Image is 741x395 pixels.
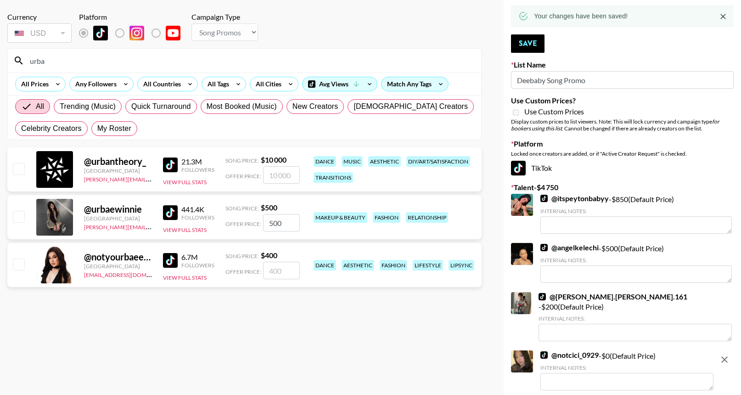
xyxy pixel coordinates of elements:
span: Song Price: [225,205,259,212]
span: Most Booked (Music) [207,101,277,112]
div: - $ 500 (Default Price) [540,243,732,283]
div: Followers [181,262,214,269]
img: Instagram [129,26,144,40]
span: Offer Price: [225,268,261,275]
div: fashion [380,260,407,271]
div: 441.4K [181,205,214,214]
div: @ urbantheory_ [84,156,152,167]
img: TikTok [93,26,108,40]
div: Internal Notes: [540,208,732,214]
em: for bookers using this list [511,118,719,132]
button: View Full Stats [163,226,207,233]
span: New Creators [292,101,338,112]
div: transitions [314,172,353,183]
strong: $ 400 [261,251,277,260]
button: remove [715,350,734,369]
div: dance [314,260,336,271]
label: Use Custom Prices? [511,96,734,105]
span: Trending (Music) [60,101,116,112]
div: relationship [406,212,448,223]
div: All Countries [138,77,183,91]
input: Search by User Name [24,53,476,68]
div: Currency [7,12,72,22]
div: - $ 850 (Default Price) [540,194,732,234]
div: @ notyourbaeebooy [84,251,152,263]
div: aesthetic [368,156,401,167]
button: View Full Stats [163,274,207,281]
img: TikTok [163,205,178,220]
img: TikTok [163,158,178,172]
div: All Tags [202,77,231,91]
div: Campaign Type [191,12,258,22]
span: [DEMOGRAPHIC_DATA] Creators [354,101,468,112]
a: [PERSON_NAME][EMAIL_ADDRESS][DOMAIN_NAME] [84,174,220,183]
div: makeup & beauty [314,212,367,223]
img: TikTok [511,161,526,175]
label: Talent - $ 4 750 [511,183,734,192]
input: 500 [263,214,300,231]
div: lipsync [449,260,474,271]
div: [GEOGRAPHIC_DATA] [84,215,152,222]
div: Any Followers [70,77,118,91]
span: All [36,101,44,112]
span: Use Custom Prices [524,107,584,116]
img: TikTok [539,293,546,300]
span: Quick Turnaround [131,101,191,112]
div: USD [9,25,70,41]
div: Display custom prices to list viewers. Note: This will lock currency and campaign type . Cannot b... [511,118,734,132]
strong: $ 10 000 [261,155,286,164]
div: 21.3M [181,157,214,166]
span: Celebrity Creators [21,123,82,134]
button: Close [716,10,730,23]
span: Offer Price: [225,173,261,180]
div: Locked once creators are added, or if "Active Creator Request" is checked. [511,150,734,157]
div: TikTok [511,161,734,175]
input: 400 [263,262,300,279]
div: lifestyle [413,260,443,271]
img: YouTube [166,26,180,40]
a: [PERSON_NAME][EMAIL_ADDRESS][PERSON_NAME][PERSON_NAME][DOMAIN_NAME] [84,222,307,231]
div: Internal Notes: [539,315,732,322]
label: List Name [511,60,734,69]
img: TikTok [540,244,548,251]
div: Internal Notes: [540,257,732,264]
div: - $ 200 (Default Price) [539,292,732,341]
div: Platform [79,12,188,22]
div: All Cities [250,77,283,91]
span: Song Price: [225,253,259,260]
div: Followers [181,166,214,173]
a: @notcici_0929 [540,350,599,360]
div: [GEOGRAPHIC_DATA] [84,167,152,174]
span: Offer Price: [225,220,261,227]
a: @itspeytonbabyy [540,194,609,203]
a: @angelkelechi [540,243,599,252]
div: - $ 0 (Default Price) [540,350,713,390]
div: Internal Notes: [540,364,713,371]
img: TikTok [540,195,548,202]
div: Your changes have been saved! [534,8,628,24]
div: Remove selected talent to change platforms [79,23,188,43]
span: My Roster [97,123,131,134]
img: TikTok [163,253,178,268]
div: Remove selected talent to change your currency [7,22,72,45]
label: Platform [511,139,734,148]
a: [EMAIL_ADDRESS][DOMAIN_NAME] [84,270,176,278]
div: Avg Views [303,77,377,91]
button: Save [511,34,545,53]
div: @ urbaewinnie [84,203,152,215]
div: 6.7M [181,253,214,262]
div: music [342,156,363,167]
div: All Prices [16,77,51,91]
img: TikTok [540,351,548,359]
div: aesthetic [342,260,374,271]
div: diy/art/satisfaction [406,156,470,167]
div: Match Any Tags [382,77,448,91]
div: fashion [373,212,400,223]
strong: $ 500 [261,203,277,212]
button: View Full Stats [163,179,207,186]
a: @[PERSON_NAME].[PERSON_NAME].161 [539,292,687,301]
div: dance [314,156,336,167]
div: [GEOGRAPHIC_DATA] [84,263,152,270]
div: Followers [181,214,214,221]
input: 10 000 [263,166,300,184]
